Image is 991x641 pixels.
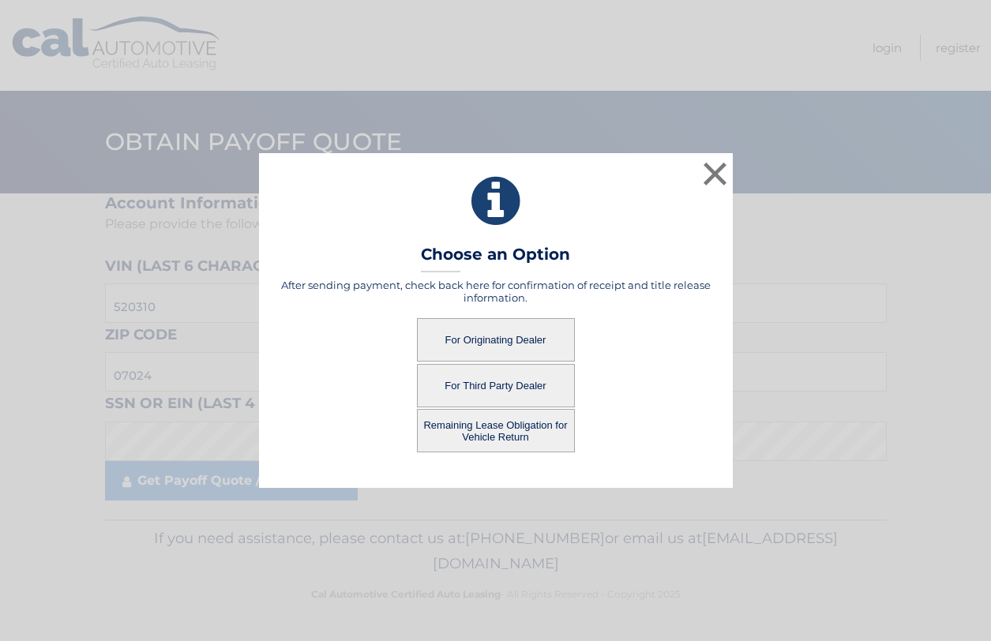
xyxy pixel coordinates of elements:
h5: After sending payment, check back here for confirmation of receipt and title release information. [279,279,713,304]
button: For Third Party Dealer [417,364,575,407]
button: Remaining Lease Obligation for Vehicle Return [417,409,575,452]
button: × [700,158,731,189]
h3: Choose an Option [421,245,570,272]
button: For Originating Dealer [417,318,575,362]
